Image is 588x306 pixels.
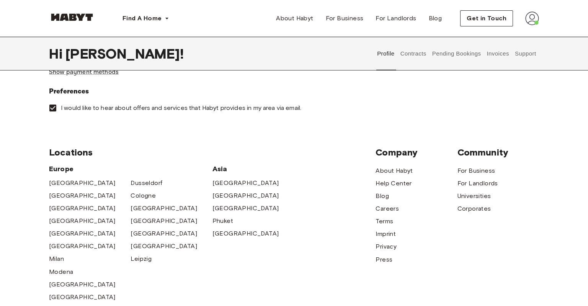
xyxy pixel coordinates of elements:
span: About Habyt [276,14,313,23]
span: Europe [49,164,212,173]
img: Habyt [49,13,95,21]
a: Universities [457,191,491,201]
a: [GEOGRAPHIC_DATA] [49,242,116,251]
a: [GEOGRAPHIC_DATA] [212,229,279,238]
a: Privacy [376,242,397,251]
a: [GEOGRAPHIC_DATA] [49,229,116,238]
span: For Landlords [376,14,416,23]
a: About Habyt [270,11,319,26]
a: Phuket [212,216,233,226]
a: [GEOGRAPHIC_DATA] [131,204,197,213]
a: Modena [49,267,73,277]
span: Find A Home [122,14,162,23]
a: [GEOGRAPHIC_DATA] [212,204,279,213]
button: Find A Home [116,11,175,26]
a: [GEOGRAPHIC_DATA] [212,191,279,200]
a: For Landlords [369,11,422,26]
span: I would like to hear about offers and services that Habyt provides in my area via email. [61,104,301,112]
button: Profile [376,37,396,70]
button: Support [514,37,537,70]
a: Imprint [376,229,396,239]
a: Blog [376,191,389,201]
span: Get in Touch [467,14,506,23]
a: Terms [376,217,393,226]
a: [GEOGRAPHIC_DATA] [49,204,116,213]
a: [GEOGRAPHIC_DATA] [49,280,116,289]
a: [GEOGRAPHIC_DATA] [131,216,197,226]
span: For Business [326,14,364,23]
a: [GEOGRAPHIC_DATA] [212,178,279,188]
a: [GEOGRAPHIC_DATA] [49,293,116,302]
button: Contracts [399,37,427,70]
a: Corporates [457,204,491,213]
a: Careers [376,204,399,213]
a: [GEOGRAPHIC_DATA] [131,242,197,251]
a: Press [376,255,392,264]
span: Asia [212,164,294,173]
span: Locations [49,147,376,158]
span: Company [376,147,457,158]
img: avatar [525,11,539,25]
a: Leipzig [131,254,152,263]
span: Community [457,147,539,158]
button: Invoices [486,37,510,70]
a: Milan [49,254,64,263]
span: [PERSON_NAME] ! [65,46,184,62]
div: user profile tabs [374,37,539,70]
a: Show payment methods [49,68,119,76]
a: [GEOGRAPHIC_DATA] [131,229,197,238]
a: Cologne [131,191,156,200]
a: Dusseldorf [131,178,162,188]
a: For Landlords [457,179,498,188]
a: For Business [320,11,370,26]
a: Blog [423,11,448,26]
a: About Habyt [376,166,413,175]
span: Hi [49,46,65,62]
button: Get in Touch [460,10,513,26]
span: Blog [429,14,442,23]
a: [GEOGRAPHIC_DATA] [49,216,116,226]
h6: Preferences [49,86,539,97]
a: [GEOGRAPHIC_DATA] [49,178,116,188]
button: Pending Bookings [431,37,482,70]
a: [GEOGRAPHIC_DATA] [49,191,116,200]
a: For Business [457,166,495,175]
a: Help Center [376,179,412,188]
